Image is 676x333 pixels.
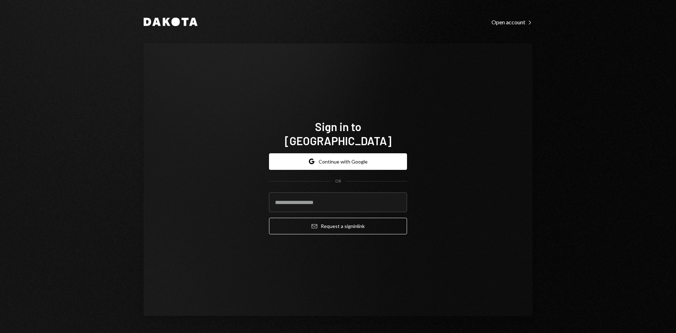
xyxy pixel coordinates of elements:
button: Continue with Google [269,153,407,170]
h1: Sign in to [GEOGRAPHIC_DATA] [269,119,407,148]
div: Open account [492,19,532,26]
div: OR [335,178,341,184]
button: Request a signinlink [269,218,407,234]
a: Open account [492,18,532,26]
